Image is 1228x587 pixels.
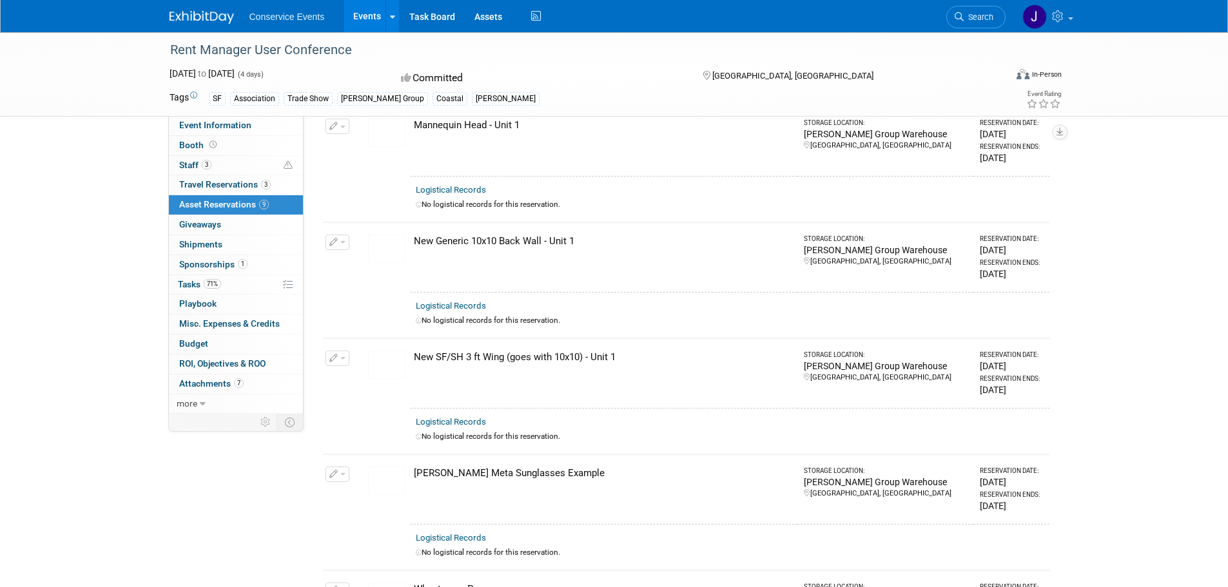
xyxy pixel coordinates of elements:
[712,71,873,81] span: [GEOGRAPHIC_DATA], [GEOGRAPHIC_DATA]
[179,199,269,209] span: Asset Reservations
[204,279,221,289] span: 71%
[416,431,1044,442] div: No logistical records for this reservation.
[237,70,264,79] span: (4 days)
[169,136,303,155] a: Booth
[980,235,1044,244] div: Reservation Date:
[179,179,271,189] span: Travel Reservations
[169,215,303,235] a: Giveaways
[230,92,279,106] div: Association
[980,476,1044,488] div: [DATE]
[804,128,969,140] div: [PERSON_NAME] Group Warehouse
[179,259,248,269] span: Sponsorships
[946,6,1006,28] a: Search
[368,467,405,495] img: View Images
[804,476,969,488] div: [PERSON_NAME] Group Warehouse
[433,92,467,106] div: Coastal
[255,414,277,430] td: Personalize Event Tab Strip
[980,360,1044,372] div: [DATE]
[179,378,244,389] span: Attachments
[209,92,226,106] div: SF
[980,490,1044,499] div: Reservation Ends:
[179,298,217,309] span: Playbook
[179,160,211,170] span: Staff
[804,372,969,383] div: [GEOGRAPHIC_DATA], [GEOGRAPHIC_DATA]
[170,91,197,106] td: Tags
[169,175,303,195] a: Travel Reservations3
[170,11,234,24] img: ExhibitDay
[179,140,219,150] span: Booth
[804,488,969,499] div: [GEOGRAPHIC_DATA], [GEOGRAPHIC_DATA]
[169,156,303,175] a: Staff3
[166,39,986,62] div: Rent Manager User Conference
[980,151,1044,164] div: [DATE]
[804,351,969,360] div: Storage Location:
[416,185,486,195] a: Logistical Records
[368,351,405,379] img: View Images
[980,351,1044,360] div: Reservation Date:
[414,467,792,480] div: [PERSON_NAME] Meta Sunglasses Example
[980,467,1044,476] div: Reservation Date:
[169,394,303,414] a: more
[980,383,1044,396] div: [DATE]
[1026,91,1061,97] div: Event Rating
[1022,5,1047,29] img: John Taggart
[284,160,293,171] span: Potential Scheduling Conflict -- at least one attendee is tagged in another overlapping event.
[964,12,993,22] span: Search
[804,467,969,476] div: Storage Location:
[169,294,303,314] a: Playbook
[169,314,303,334] a: Misc. Expenses & Credits
[196,68,208,79] span: to
[416,547,1044,558] div: No logistical records for this reservation.
[804,360,969,372] div: [PERSON_NAME] Group Warehouse
[804,119,969,128] div: Storage Location:
[202,160,211,169] span: 3
[259,200,269,209] span: 9
[980,119,1044,128] div: Reservation Date:
[177,398,197,409] span: more
[397,67,682,90] div: Committed
[980,244,1044,256] div: [DATE]
[169,255,303,274] a: Sponsorships1
[416,417,486,427] a: Logistical Records
[277,414,303,430] td: Toggle Event Tabs
[169,116,303,135] a: Event Information
[1031,70,1062,79] div: In-Person
[169,235,303,255] a: Shipments
[234,378,244,388] span: 7
[261,180,271,189] span: 3
[179,219,221,229] span: Giveaways
[179,239,222,249] span: Shipments
[414,119,792,132] div: Mannequin Head - Unit 1
[804,256,969,267] div: [GEOGRAPHIC_DATA], [GEOGRAPHIC_DATA]
[169,374,303,394] a: Attachments7
[169,275,303,294] a: Tasks71%
[169,334,303,354] a: Budget
[416,315,1044,326] div: No logistical records for this reservation.
[416,301,486,311] a: Logistical Records
[368,119,405,147] img: View Images
[179,338,208,349] span: Budget
[284,92,333,106] div: Trade Show
[804,235,969,244] div: Storage Location:
[980,499,1044,512] div: [DATE]
[414,351,792,364] div: New SF/SH 3 ft Wing (goes with 10x10) - Unit 1
[170,68,235,79] span: [DATE] [DATE]
[414,235,792,248] div: New Generic 10x10 Back Wall - Unit 1
[980,374,1044,383] div: Reservation Ends:
[804,244,969,256] div: [PERSON_NAME] Group Warehouse
[980,128,1044,140] div: [DATE]
[169,195,303,215] a: Asset Reservations9
[169,354,303,374] a: ROI, Objectives & ROO
[337,92,428,106] div: [PERSON_NAME] Group
[238,259,248,269] span: 1
[178,279,221,289] span: Tasks
[472,92,540,106] div: [PERSON_NAME]
[249,12,325,22] span: Conservice Events
[1017,69,1029,79] img: Format-Inperson.png
[980,142,1044,151] div: Reservation Ends:
[179,358,266,369] span: ROI, Objectives & ROO
[980,267,1044,280] div: [DATE]
[207,140,219,149] span: Booth not reserved yet
[804,140,969,151] div: [GEOGRAPHIC_DATA], [GEOGRAPHIC_DATA]
[980,258,1044,267] div: Reservation Ends:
